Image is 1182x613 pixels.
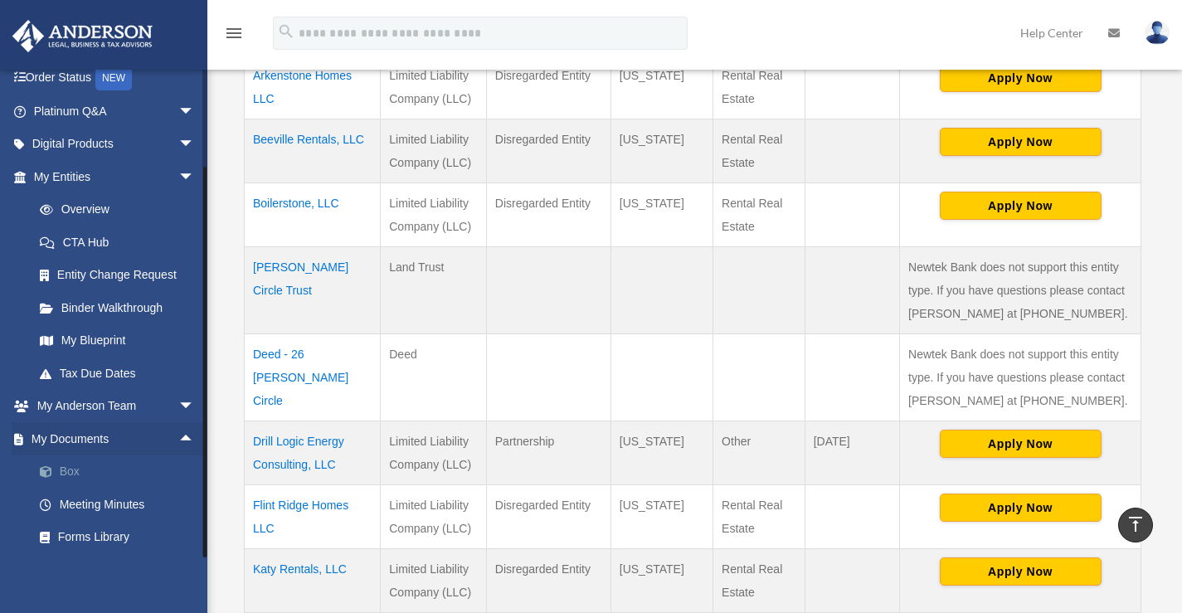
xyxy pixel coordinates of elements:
[381,183,487,247] td: Limited Liability Company (LLC)
[23,357,212,390] a: Tax Due Dates
[178,160,212,194] span: arrow_drop_down
[12,61,220,95] a: Order StatusNEW
[245,549,381,613] td: Katy Rentals, LLC
[224,23,244,43] i: menu
[245,247,381,334] td: [PERSON_NAME] Circle Trust
[95,66,132,90] div: NEW
[940,430,1102,458] button: Apply Now
[713,119,805,183] td: Rental Real Estate
[713,549,805,613] td: Rental Real Estate
[23,291,212,324] a: Binder Walkthrough
[23,521,220,554] a: Forms Library
[381,549,487,613] td: Limited Liability Company (LLC)
[178,390,212,424] span: arrow_drop_down
[381,56,487,119] td: Limited Liability Company (LLC)
[610,549,713,613] td: [US_STATE]
[1118,508,1153,542] a: vertical_align_top
[486,56,610,119] td: Disregarded Entity
[23,488,220,521] a: Meeting Minutes
[713,56,805,119] td: Rental Real Estate
[610,119,713,183] td: [US_STATE]
[12,95,220,128] a: Platinum Q&Aarrow_drop_down
[381,334,487,421] td: Deed
[23,259,212,292] a: Entity Change Request
[381,421,487,485] td: Limited Liability Company (LLC)
[610,421,713,485] td: [US_STATE]
[23,455,220,489] a: Box
[23,553,220,586] a: Notarize
[486,119,610,183] td: Disregarded Entity
[900,334,1141,421] td: Newtek Bank does not support this entity type. If you have questions please contact [PERSON_NAME]...
[245,183,381,247] td: Boilerstone, LLC
[277,22,295,41] i: search
[178,95,212,129] span: arrow_drop_down
[610,485,713,549] td: [US_STATE]
[381,119,487,183] td: Limited Liability Company (LLC)
[805,421,899,485] td: [DATE]
[7,20,158,52] img: Anderson Advisors Platinum Portal
[940,557,1102,586] button: Apply Now
[245,119,381,183] td: Beeville Rentals, LLC
[713,485,805,549] td: Rental Real Estate
[245,56,381,119] td: Arkenstone Homes LLC
[486,485,610,549] td: Disregarded Entity
[12,160,212,193] a: My Entitiesarrow_drop_down
[12,390,220,423] a: My Anderson Teamarrow_drop_down
[12,422,220,455] a: My Documentsarrow_drop_up
[381,247,487,334] td: Land Trust
[1145,21,1170,45] img: User Pic
[713,421,805,485] td: Other
[178,128,212,162] span: arrow_drop_down
[245,421,381,485] td: Drill Logic Energy Consulting, LLC
[940,192,1102,220] button: Apply Now
[610,183,713,247] td: [US_STATE]
[23,226,212,259] a: CTA Hub
[1126,514,1146,534] i: vertical_align_top
[713,183,805,247] td: Rental Real Estate
[486,549,610,613] td: Disregarded Entity
[940,128,1102,156] button: Apply Now
[940,494,1102,522] button: Apply Now
[940,64,1102,92] button: Apply Now
[12,128,220,161] a: Digital Productsarrow_drop_down
[245,334,381,421] td: Deed - 26 [PERSON_NAME] Circle
[23,324,212,358] a: My Blueprint
[900,247,1141,334] td: Newtek Bank does not support this entity type. If you have questions please contact [PERSON_NAME]...
[486,183,610,247] td: Disregarded Entity
[381,485,487,549] td: Limited Liability Company (LLC)
[224,29,244,43] a: menu
[23,193,203,226] a: Overview
[486,421,610,485] td: Partnership
[178,422,212,456] span: arrow_drop_up
[245,485,381,549] td: Flint Ridge Homes LLC
[610,56,713,119] td: [US_STATE]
